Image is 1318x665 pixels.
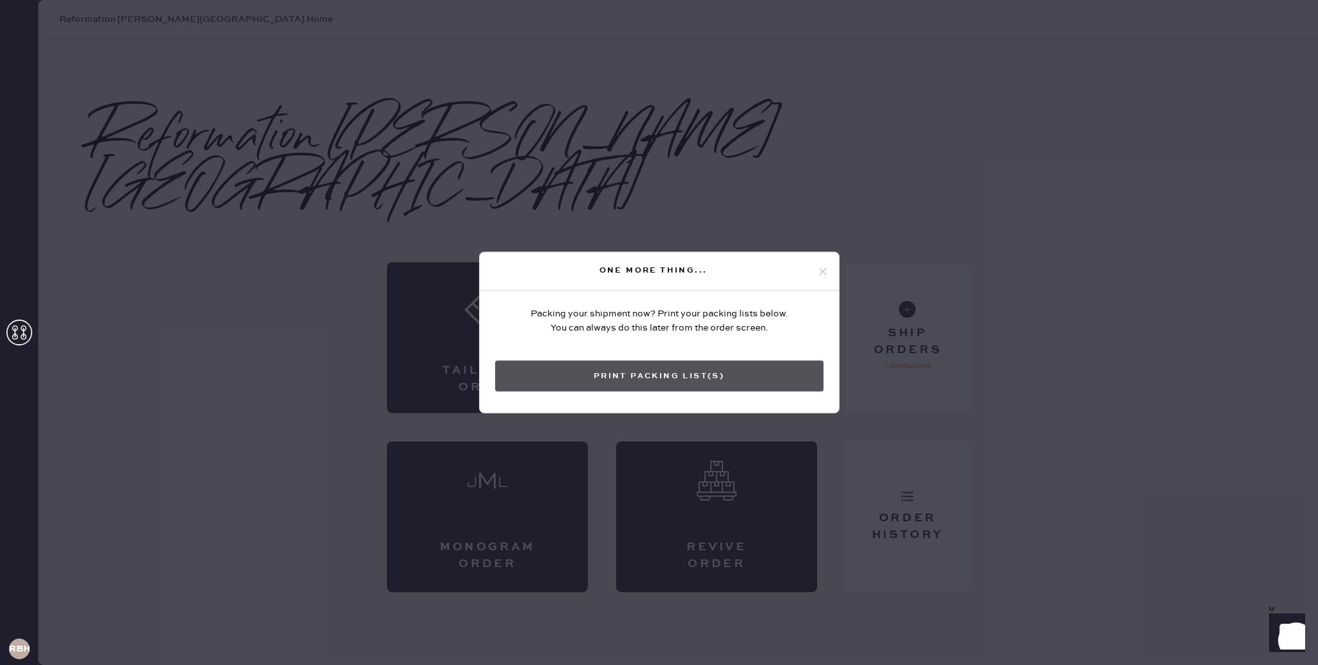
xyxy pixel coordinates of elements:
[495,361,824,392] button: Print Packing List(s)
[9,644,30,653] h3: RBHA
[490,262,817,278] div: One more thing...
[1257,607,1312,662] iframe: Front Chat
[531,307,788,335] div: Packing your shipment now? Print your packing lists below. You can always do this later from the ...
